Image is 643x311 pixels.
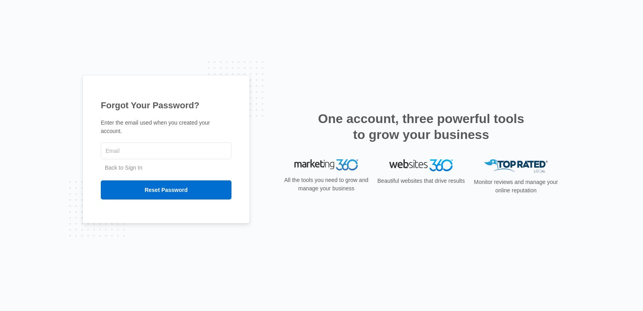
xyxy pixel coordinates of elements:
a: Back to Sign In [105,164,142,171]
h2: One account, three powerful tools to grow your business [316,111,527,143]
img: Top Rated Local [484,159,548,172]
p: Beautiful websites that drive results [376,177,466,185]
p: Monitor reviews and manage your online reputation [471,178,561,195]
p: Enter the email used when you created your account. [101,119,231,135]
img: Websites 360 [389,159,453,171]
input: Reset Password [101,180,231,200]
h1: Forgot Your Password? [101,99,231,112]
p: All the tools you need to grow and manage your business [282,176,371,193]
input: Email [101,143,231,159]
img: Marketing 360 [294,159,358,170]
